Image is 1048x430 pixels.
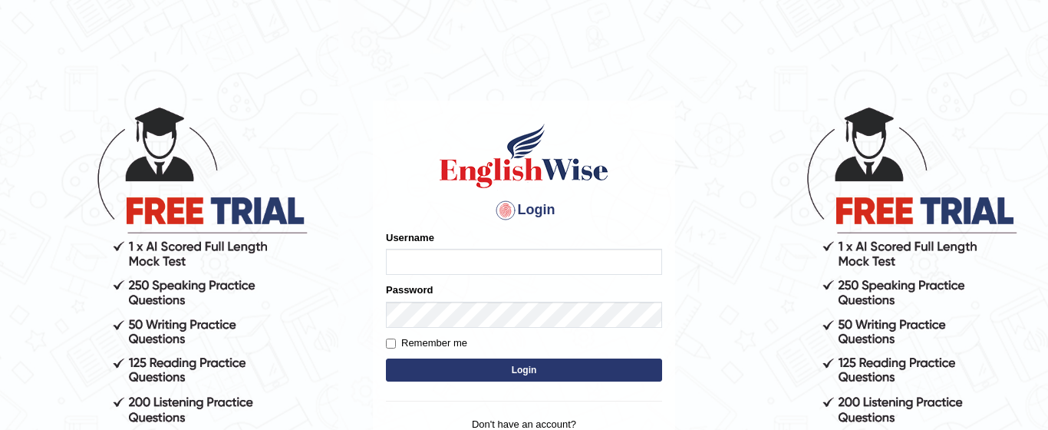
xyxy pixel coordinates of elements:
img: Logo of English Wise sign in for intelligent practice with AI [437,121,611,190]
button: Login [386,359,662,382]
h4: Login [386,198,662,223]
input: Remember me [386,339,396,349]
label: Password [386,283,433,297]
label: Remember me [386,336,467,351]
label: Username [386,230,434,245]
